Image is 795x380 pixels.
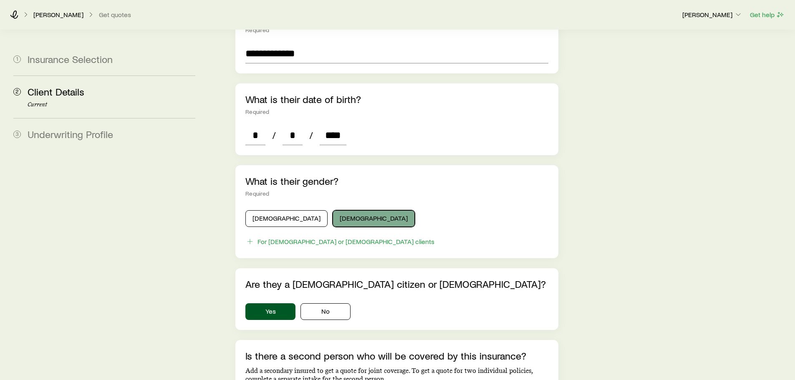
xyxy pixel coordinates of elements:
p: What is their date of birth? [245,93,548,105]
span: Client Details [28,86,84,98]
button: [DEMOGRAPHIC_DATA] [333,210,415,227]
button: Yes [245,303,295,320]
div: Required [245,108,548,115]
p: [PERSON_NAME] [33,10,83,19]
p: [PERSON_NAME] [682,10,742,19]
button: [DEMOGRAPHIC_DATA] [245,210,328,227]
button: Get help [750,10,785,20]
span: / [269,129,279,141]
span: Insurance Selection [28,53,113,65]
div: Required [245,190,548,197]
button: For [DEMOGRAPHIC_DATA] or [DEMOGRAPHIC_DATA] clients [245,237,435,247]
span: 2 [13,88,21,96]
button: No [300,303,351,320]
div: For [DEMOGRAPHIC_DATA] or [DEMOGRAPHIC_DATA] clients [257,237,434,246]
button: Get quotes [98,11,131,19]
span: 1 [13,55,21,63]
span: Underwriting Profile [28,128,113,140]
p: Current [28,101,195,108]
p: Are they a [DEMOGRAPHIC_DATA] citizen or [DEMOGRAPHIC_DATA]? [245,278,548,290]
div: Required [245,27,548,33]
p: What is their gender? [245,175,548,187]
span: 3 [13,131,21,138]
button: [PERSON_NAME] [682,10,743,20]
p: Is there a second person who will be covered by this insurance? [245,350,548,362]
span: / [306,129,316,141]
